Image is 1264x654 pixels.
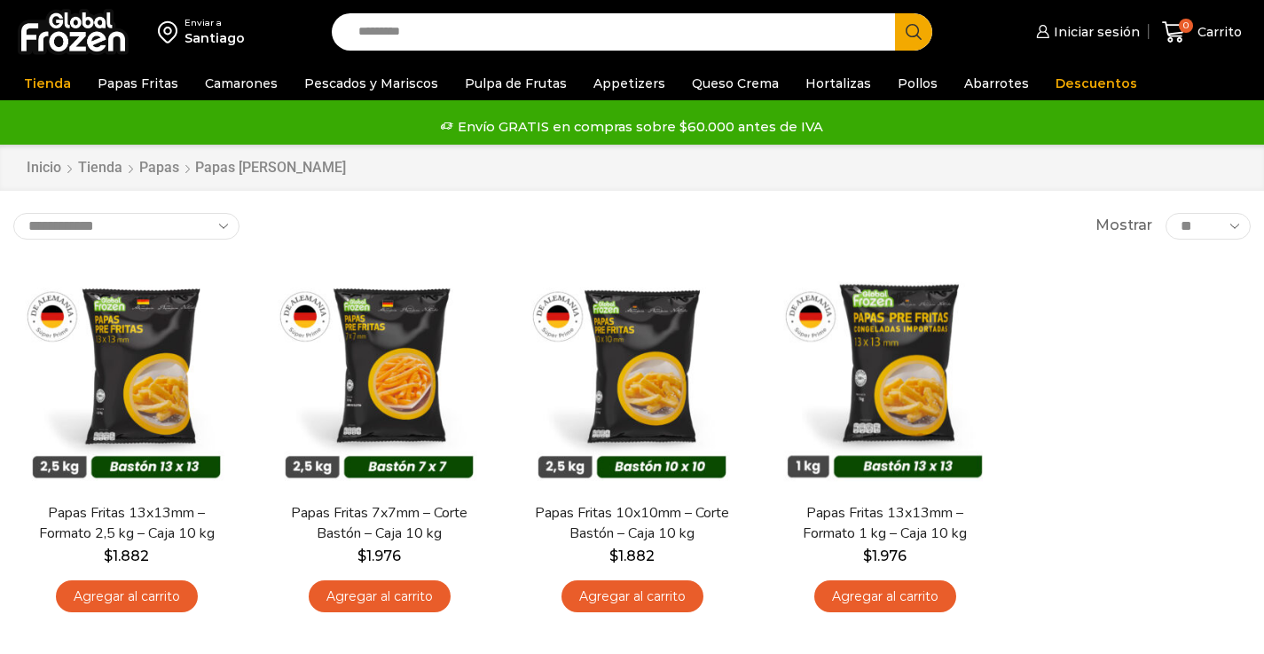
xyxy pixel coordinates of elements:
a: Papas Fritas 10x10mm – Corte Bastón – Caja 10 kg [530,503,734,544]
a: Inicio [26,158,62,178]
span: $ [863,548,872,564]
a: Pescados y Mariscos [295,67,447,100]
a: Iniciar sesión [1032,14,1140,50]
a: Papas [138,158,180,178]
span: 0 [1179,19,1193,33]
span: $ [357,548,366,564]
a: Agregar al carrito: “Papas Fritas 10x10mm - Corte Bastón - Caja 10 kg” [561,580,703,613]
bdi: 1.976 [357,548,401,564]
nav: Breadcrumb [26,158,346,178]
a: Agregar al carrito: “Papas Fritas 13x13mm - Formato 2,5 kg - Caja 10 kg” [56,580,198,613]
a: Camarones [196,67,287,100]
a: Hortalizas [797,67,880,100]
a: Abarrotes [955,67,1038,100]
span: $ [104,548,113,564]
a: 0 Carrito [1158,12,1246,53]
div: Enviar a [184,17,245,29]
span: Mostrar [1095,216,1152,236]
a: Queso Crema [683,67,788,100]
img: address-field-icon.svg [158,17,184,47]
a: Papas Fritas 13x13mm – Formato 2,5 kg – Caja 10 kg [25,503,229,544]
a: Tienda [15,67,80,100]
bdi: 1.882 [104,548,149,564]
button: Search button [895,13,932,51]
bdi: 1.976 [863,548,907,564]
a: Agregar al carrito: “Papas Fritas 13x13mm - Formato 1 kg - Caja 10 kg” [814,580,956,613]
a: Appetizers [585,67,674,100]
a: Papas Fritas 13x13mm – Formato 1 kg – Caja 10 kg [783,503,987,544]
a: Papas Fritas 7x7mm – Corte Bastón – Caja 10 kg [278,503,482,544]
a: Pollos [889,67,946,100]
h1: Papas [PERSON_NAME] [195,159,346,176]
span: $ [609,548,618,564]
bdi: 1.882 [609,548,655,564]
a: Papas Fritas [89,67,187,100]
span: Iniciar sesión [1049,23,1140,41]
div: Santiago [184,29,245,47]
select: Pedido de la tienda [13,213,239,240]
a: Tienda [77,158,123,178]
span: Carrito [1193,23,1242,41]
a: Agregar al carrito: “Papas Fritas 7x7mm - Corte Bastón - Caja 10 kg” [309,580,451,613]
a: Descuentos [1047,67,1146,100]
a: Pulpa de Frutas [456,67,576,100]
